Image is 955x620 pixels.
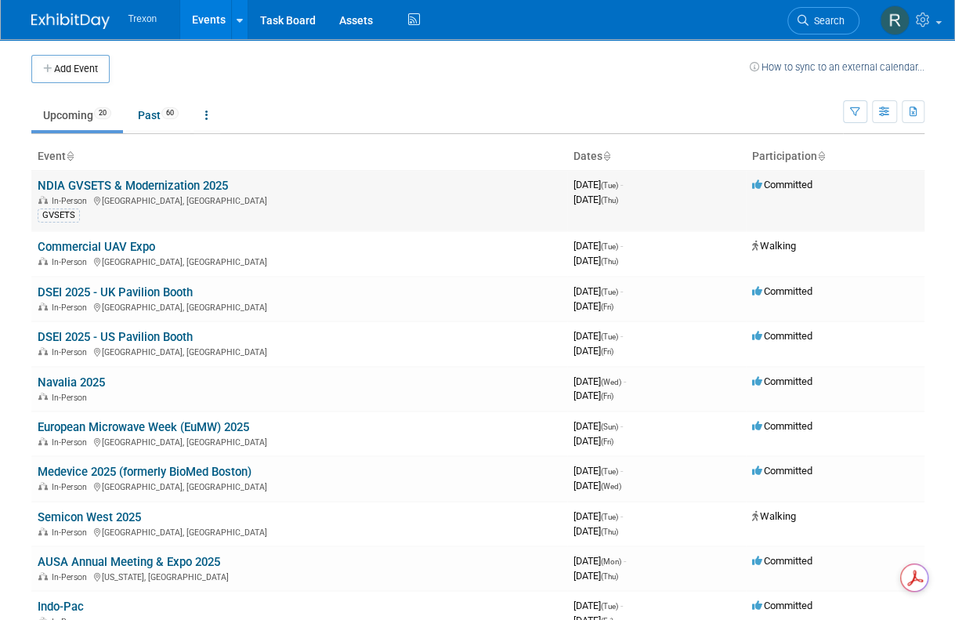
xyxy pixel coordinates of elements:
img: ExhibitDay [31,13,110,29]
span: - [624,375,626,387]
span: - [624,555,626,567]
span: (Fri) [601,347,613,356]
img: In-Person Event [38,393,48,401]
span: (Thu) [601,196,618,205]
span: - [620,240,623,252]
a: Medevice 2025 (formerly BioMed Boston) [38,465,251,479]
button: Add Event [31,55,110,83]
img: In-Person Event [38,572,48,580]
img: In-Person Event [38,482,48,490]
span: [DATE] [573,420,623,432]
span: [DATE] [573,240,623,252]
img: In-Person Event [38,528,48,535]
a: Past60 [126,100,190,130]
span: (Tue) [601,602,618,611]
span: (Wed) [601,482,621,491]
span: (Tue) [601,242,618,251]
span: Committed [752,600,812,611]
span: Walking [752,240,796,252]
img: Ryan Flores [880,5,910,35]
a: Sort by Event Name [66,150,74,162]
a: Search [787,7,859,34]
span: (Tue) [601,467,618,476]
span: [DATE] [573,390,613,401]
img: In-Person Event [38,196,48,204]
span: Search [808,15,845,27]
span: - [620,510,623,522]
a: Upcoming20 [31,100,123,130]
span: Committed [752,465,812,477]
span: [DATE] [573,330,623,342]
span: 20 [94,107,111,119]
span: In-Person [52,393,92,403]
th: Event [31,143,567,170]
span: Walking [752,510,796,522]
span: 60 [161,107,179,119]
div: [GEOGRAPHIC_DATA], [GEOGRAPHIC_DATA] [38,255,561,267]
span: (Sun) [601,422,618,431]
span: - [620,330,623,342]
span: In-Person [52,528,92,538]
span: In-Person [52,303,92,313]
img: In-Person Event [38,437,48,445]
span: (Wed) [601,378,621,386]
span: Committed [752,285,812,297]
img: In-Person Event [38,347,48,355]
img: In-Person Event [38,257,48,265]
th: Dates [567,143,746,170]
span: In-Person [52,572,92,582]
span: [DATE] [573,525,618,537]
div: GVSETS [38,208,80,223]
span: Committed [752,330,812,342]
a: DSEI 2025 - US Pavilion Booth [38,330,193,344]
span: [DATE] [573,480,621,491]
span: (Tue) [601,332,618,341]
div: [GEOGRAPHIC_DATA], [GEOGRAPHIC_DATA] [38,300,561,313]
a: European Microwave Week (EuMW) 2025 [38,420,249,434]
span: Committed [752,375,812,387]
span: Committed [752,555,812,567]
span: Committed [752,420,812,432]
a: NDIA GVSETS & Modernization 2025 [38,179,228,193]
span: [DATE] [573,255,618,266]
th: Participation [746,143,924,170]
span: [DATE] [573,465,623,477]
a: Sort by Start Date [602,150,610,162]
span: [DATE] [573,285,623,297]
span: (Tue) [601,288,618,296]
span: (Thu) [601,257,618,266]
a: Navalia 2025 [38,375,105,390]
div: [US_STATE], [GEOGRAPHIC_DATA] [38,570,561,582]
a: Indo-Pac [38,600,84,614]
div: [GEOGRAPHIC_DATA], [GEOGRAPHIC_DATA] [38,194,561,206]
span: - [620,465,623,477]
span: - [620,600,623,611]
span: (Fri) [601,437,613,446]
span: In-Person [52,347,92,357]
span: - [620,420,623,432]
span: [DATE] [573,510,623,522]
span: (Fri) [601,303,613,311]
span: Committed [752,179,812,190]
span: (Thu) [601,572,618,581]
span: [DATE] [573,300,613,312]
div: [GEOGRAPHIC_DATA], [GEOGRAPHIC_DATA] [38,525,561,538]
span: [DATE] [573,570,618,582]
div: [GEOGRAPHIC_DATA], [GEOGRAPHIC_DATA] [38,435,561,448]
span: (Thu) [601,528,618,536]
div: [GEOGRAPHIC_DATA], [GEOGRAPHIC_DATA] [38,480,561,492]
img: In-Person Event [38,303,48,310]
div: [GEOGRAPHIC_DATA], [GEOGRAPHIC_DATA] [38,345,561,357]
span: [DATE] [573,555,626,567]
span: [DATE] [573,375,626,387]
a: Semicon West 2025 [38,510,141,524]
span: [DATE] [573,345,613,357]
span: [DATE] [573,435,613,447]
span: (Mon) [601,557,621,566]
span: Trexon [128,13,157,24]
span: (Tue) [601,181,618,190]
a: DSEI 2025 - UK Pavilion Booth [38,285,193,299]
span: [DATE] [573,194,618,205]
a: Sort by Participation Type [817,150,825,162]
span: In-Person [52,257,92,267]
